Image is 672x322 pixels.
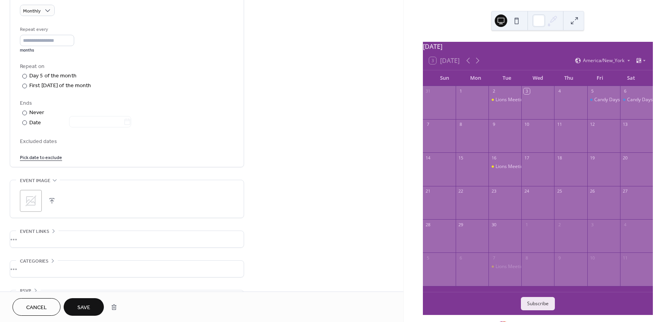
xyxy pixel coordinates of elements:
button: Save [64,298,104,316]
div: 29 [458,222,464,227]
span: Pick date to exclude [20,154,62,162]
div: Lions Meeting [496,97,526,103]
div: Lions Meeting [496,163,526,170]
div: ••• [10,261,244,277]
div: 5 [590,88,595,94]
span: Cancel [26,304,47,312]
div: [DATE] [423,42,653,51]
div: Lions Meeting [488,97,521,103]
div: 20 [622,155,628,161]
div: 26 [590,188,595,194]
span: Monthly [23,7,41,16]
div: Candy Days [587,97,620,103]
div: Candy Days [620,97,653,103]
div: 3 [524,88,529,94]
div: 9 [491,122,497,127]
div: 19 [590,155,595,161]
div: Candy Days [594,97,620,103]
div: First [DATE] of the month [29,82,91,90]
div: Date [29,118,131,127]
div: Sat [615,70,647,86]
div: Never [29,109,45,117]
div: 14 [425,155,431,161]
div: 7 [425,122,431,127]
div: Lions Meeting [488,263,521,270]
div: 1 [524,222,529,227]
div: 16 [491,155,497,161]
div: 8 [458,122,464,127]
div: 3 [590,222,595,227]
div: ••• [10,290,244,307]
div: 1 [458,88,464,94]
div: 11 [622,255,628,261]
div: months [20,48,74,53]
div: 4 [622,222,628,227]
div: 4 [556,88,562,94]
div: 11 [556,122,562,127]
div: 15 [458,155,464,161]
div: 10 [524,122,529,127]
span: Categories [20,257,48,265]
div: 6 [458,255,464,261]
div: 28 [425,222,431,227]
div: 7 [491,255,497,261]
div: 5 [425,255,431,261]
div: Thu [553,70,585,86]
div: 30 [491,222,497,227]
span: Event image [20,177,50,185]
div: Mon [460,70,491,86]
div: Sun [429,70,460,86]
div: 31 [425,88,431,94]
span: Excluded dates [20,138,234,146]
div: 10 [590,255,595,261]
div: 25 [556,188,562,194]
div: 2 [491,88,497,94]
div: Tue [491,70,522,86]
div: Day 5 of the month [29,72,77,80]
div: 21 [425,188,431,194]
div: 24 [524,188,529,194]
div: Candy Days [627,97,653,103]
div: ••• [10,231,244,247]
div: 2 [556,222,562,227]
span: RSVP [20,287,31,295]
div: Repeat on [20,63,232,71]
div: 12 [590,122,595,127]
div: 23 [491,188,497,194]
div: Ends [20,99,232,107]
div: Lions Meeting [496,263,526,270]
span: America/New_York [583,58,624,63]
div: 17 [524,155,529,161]
div: Lions Meeting [488,163,521,170]
button: Cancel [12,298,61,316]
div: Fri [585,70,616,86]
div: 27 [622,188,628,194]
div: 6 [622,88,628,94]
div: ; [20,190,42,212]
div: 22 [458,188,464,194]
span: Event links [20,227,49,236]
div: Wed [522,70,553,86]
button: Subscribe [521,297,555,310]
div: Repeat every [20,25,73,34]
div: 13 [622,122,628,127]
div: 9 [556,255,562,261]
div: 18 [556,155,562,161]
div: 8 [524,255,529,261]
span: Save [77,304,90,312]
